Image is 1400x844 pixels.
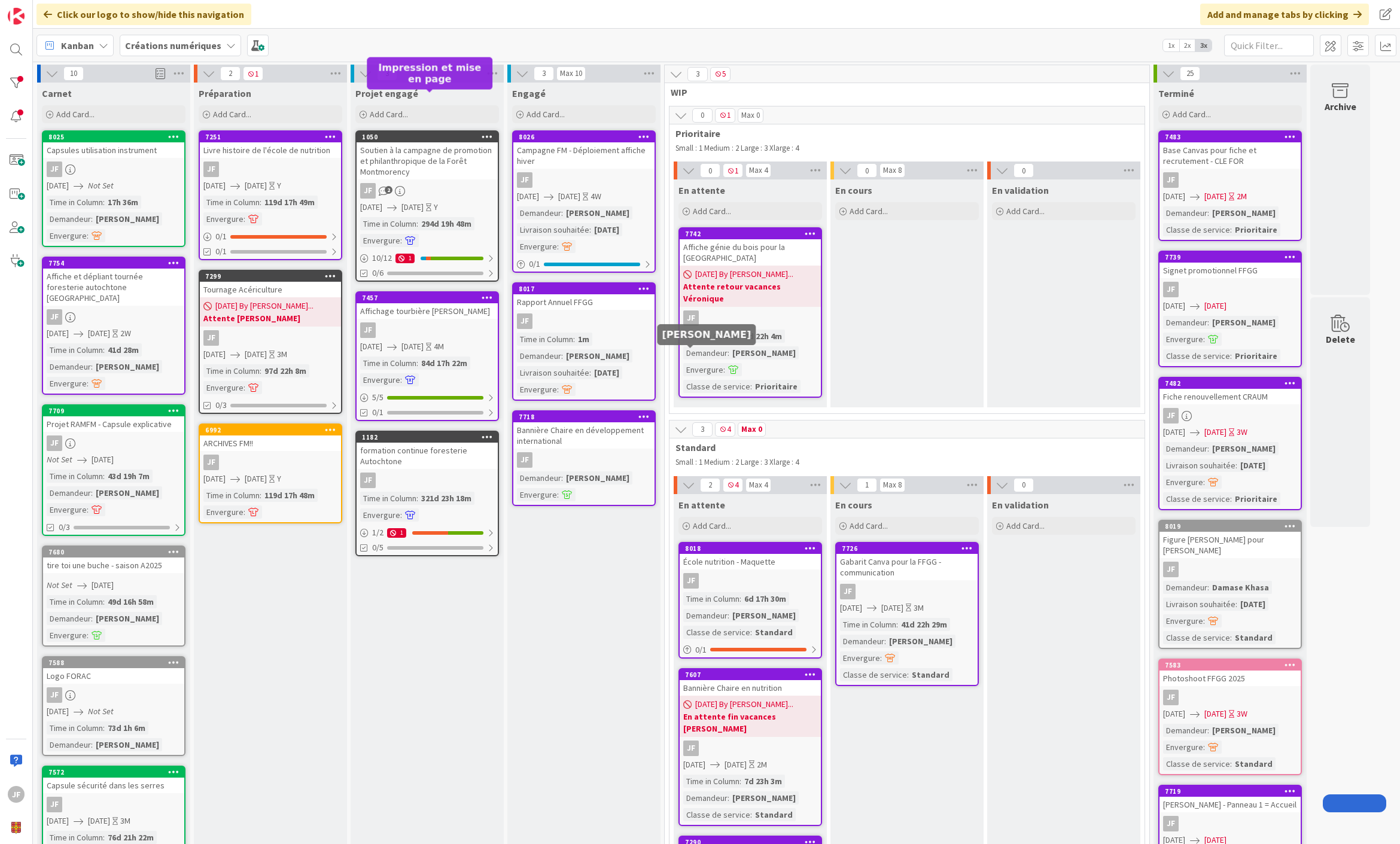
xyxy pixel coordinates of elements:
div: Demandeur [47,486,91,499]
span: [DATE] [1204,190,1226,203]
div: 7299Tournage Acériculture [200,271,341,297]
span: Add Card... [1173,109,1211,120]
div: Time in Column [517,333,573,346]
span: : [87,377,89,390]
div: 7718 [513,412,655,422]
span: Add Card... [850,520,888,531]
div: JF [200,330,341,346]
span: Kanban [61,38,94,53]
div: Time in Column [47,196,103,209]
div: 7299 [200,271,341,282]
div: 5/5 [357,390,498,405]
div: JF [517,452,532,468]
span: [DATE] [88,327,110,340]
span: 0/3 [215,399,227,412]
div: JF [1163,172,1179,188]
div: Envergure [517,383,557,396]
span: : [416,357,418,370]
div: JF [1159,282,1301,297]
span: [DATE] [401,340,424,353]
div: Prioritaire [752,380,801,393]
span: 10 / 12 [372,252,392,264]
a: 7754Affiche et dépliant tournée foresterie autochtone [GEOGRAPHIC_DATA]JF[DATE][DATE]2WTime in Co... [42,257,185,395]
a: 7742Affiche génie du bois pour la [GEOGRAPHIC_DATA][DATE] By [PERSON_NAME]...Attente retour vacan... [678,227,822,398]
div: 7457 [362,294,498,302]
span: : [260,196,261,209]
div: 7718Bannière Chaire en développement international [513,412,655,449]
span: : [416,217,418,230]
div: 4W [591,190,601,203]
div: 8025Capsules utilisation instrument [43,132,184,158]
span: [DATE] [1204,300,1226,312]
b: Créations numériques [125,39,221,51]
div: Time in Column [360,217,416,230]
div: 2W [120,327,131,340]
span: : [1207,206,1209,220]
div: Envergure [1163,333,1203,346]
div: Demandeur [517,349,561,362]
span: [DATE] [203,348,226,361]
div: JF [1163,282,1179,297]
b: Attente retour vacances Véronique [683,281,817,304]
div: 1182 [362,433,498,441]
span: : [400,234,402,247]
div: [PERSON_NAME] [563,471,632,485]
div: Y [434,201,438,214]
span: : [1230,223,1232,236]
div: 3W [1237,426,1247,438]
span: [DATE] [47,327,69,340]
div: Demandeur [1163,206,1207,220]
span: [DATE] [360,201,382,214]
div: 1050Soutien à la campagne de promotion et philanthropique de la Forêt Montmorency [357,132,498,179]
div: Capsules utilisation instrument [43,142,184,158]
span: : [728,346,729,359]
div: JF [43,162,184,177]
div: [PERSON_NAME] [93,212,162,226]
span: Add Card... [1006,206,1045,217]
span: Add Card... [850,206,888,217]
span: : [87,503,89,516]
a: 6992ARCHIVES FM!!JF[DATE][DATE]YTime in Column:119d 17h 48mEnvergure: [199,423,342,523]
div: Classe de service [1163,349,1230,362]
div: 7482 [1165,379,1301,388]
span: : [87,229,89,242]
a: 7457Affichage tourbière [PERSON_NAME]JF[DATE][DATE]4MTime in Column:84d 17h 22mEnvergure:5/50/1 [355,291,499,421]
div: JF [1159,172,1301,188]
div: Classe de service [683,380,750,393]
div: 7251Livre histoire de l'école de nutrition [200,132,341,158]
div: JF [360,183,376,199]
div: Prioritaire [1232,349,1280,362]
div: 97d 22h 8m [261,364,309,377]
span: [DATE] [517,190,539,203]
div: 6992 [205,426,341,434]
div: [PERSON_NAME] [93,486,162,499]
span: : [400,373,402,386]
div: 7482 [1159,378,1301,389]
div: Time in Column [203,196,260,209]
div: 8019Figure [PERSON_NAME] pour [PERSON_NAME] [1159,521,1301,558]
span: Add Card... [526,109,565,120]
span: [DATE] [1163,426,1185,438]
div: Classe de service [1163,492,1230,505]
div: Projet RAMFM - Capsule explicative [43,416,184,432]
div: 119d 17h 48m [261,489,318,502]
i: Not Set [47,454,72,465]
span: : [723,363,725,376]
div: [PERSON_NAME] [729,346,799,359]
div: Demandeur [517,471,561,485]
span: [DATE] By [PERSON_NAME]... [695,268,793,281]
span: : [1203,333,1205,346]
div: Time in Column [203,489,260,502]
span: 2 [385,186,392,194]
span: [DATE] [1204,426,1226,438]
div: 7483Base Canvas pour fiche et recrutement - CLE FOR [1159,132,1301,169]
div: Demandeur [1163,316,1207,329]
span: : [103,196,105,209]
span: : [103,343,105,357]
span: [DATE] [203,473,226,485]
div: 10/121 [357,251,498,266]
div: 7718 [519,413,655,421]
div: Prioritaire [1232,223,1280,236]
div: Envergure [203,212,244,226]
div: Envergure [517,240,557,253]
